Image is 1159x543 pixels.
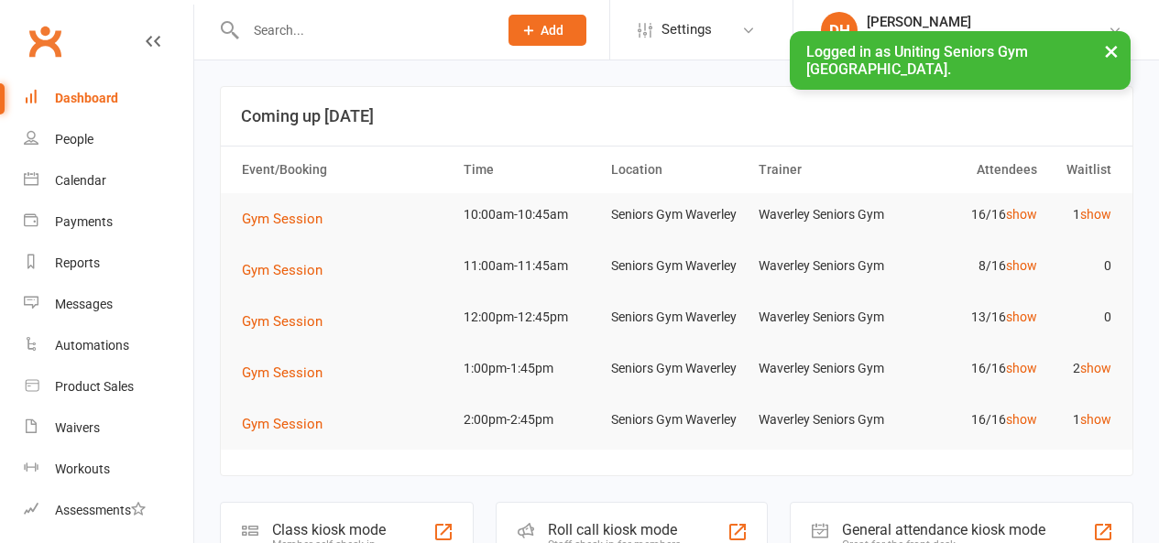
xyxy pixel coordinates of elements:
[55,214,113,229] div: Payments
[1080,361,1111,375] a: show
[867,30,1108,47] div: Uniting Seniors Gym [GEOGRAPHIC_DATA]
[242,211,323,227] span: Gym Session
[662,9,712,50] span: Settings
[24,407,193,449] a: Waivers
[508,15,586,46] button: Add
[898,244,1045,288] td: 8/16
[1080,207,1111,222] a: show
[24,201,193,243] a: Payments
[241,107,1112,125] h3: Coming up [DATE]
[1006,412,1037,427] a: show
[24,490,193,531] a: Assessments
[1045,193,1120,236] td: 1
[541,23,563,38] span: Add
[603,347,750,390] td: Seniors Gym Waverley
[750,193,898,236] td: Waverley Seniors Gym
[750,398,898,441] td: Waverley Seniors Gym
[1045,296,1120,339] td: 0
[242,416,323,432] span: Gym Session
[1006,361,1037,375] a: show
[55,420,100,435] div: Waivers
[821,12,858,49] div: DH
[455,193,603,236] td: 10:00am-10:45am
[242,413,335,435] button: Gym Session
[272,521,386,538] div: Class kiosk mode
[55,503,146,517] div: Assessments
[750,244,898,288] td: Waverley Seniors Gym
[898,347,1045,390] td: 16/16
[455,398,603,441] td: 2:00pm-2:45pm
[55,462,110,476] div: Workouts
[242,362,335,384] button: Gym Session
[242,208,335,230] button: Gym Session
[867,14,1108,30] div: [PERSON_NAME]
[24,160,193,201] a: Calendar
[240,17,485,43] input: Search...
[455,347,603,390] td: 1:00pm-1:45pm
[55,132,93,147] div: People
[1045,147,1120,193] th: Waitlist
[455,296,603,339] td: 12:00pm-12:45pm
[24,449,193,490] a: Workouts
[24,243,193,284] a: Reports
[242,262,323,278] span: Gym Session
[55,338,129,353] div: Automations
[55,297,113,311] div: Messages
[55,255,100,270] div: Reports
[234,147,455,193] th: Event/Booking
[24,78,193,119] a: Dashboard
[24,284,193,325] a: Messages
[548,521,681,538] div: Roll call kiosk mode
[1095,31,1128,71] button: ×
[1045,347,1120,390] td: 2
[1006,258,1037,273] a: show
[1045,398,1120,441] td: 1
[603,147,750,193] th: Location
[898,296,1045,339] td: 13/16
[603,398,750,441] td: Seniors Gym Waverley
[242,364,323,381] span: Gym Session
[24,366,193,407] a: Product Sales
[55,91,118,105] div: Dashboard
[1006,207,1037,222] a: show
[1006,310,1037,324] a: show
[603,244,750,288] td: Seniors Gym Waverley
[22,18,68,64] a: Clubworx
[1045,244,1120,288] td: 0
[55,379,134,394] div: Product Sales
[603,296,750,339] td: Seniors Gym Waverley
[750,296,898,339] td: Waverley Seniors Gym
[750,147,898,193] th: Trainer
[750,347,898,390] td: Waverley Seniors Gym
[603,193,750,236] td: Seniors Gym Waverley
[842,521,1045,538] div: General attendance kiosk mode
[455,244,603,288] td: 11:00am-11:45am
[898,398,1045,441] td: 16/16
[806,43,1028,78] span: Logged in as Uniting Seniors Gym [GEOGRAPHIC_DATA].
[242,310,335,332] button: Gym Session
[455,147,603,193] th: Time
[55,173,106,188] div: Calendar
[898,147,1045,193] th: Attendees
[24,119,193,160] a: People
[24,325,193,366] a: Automations
[242,259,335,281] button: Gym Session
[1080,412,1111,427] a: show
[242,313,323,330] span: Gym Session
[898,193,1045,236] td: 16/16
